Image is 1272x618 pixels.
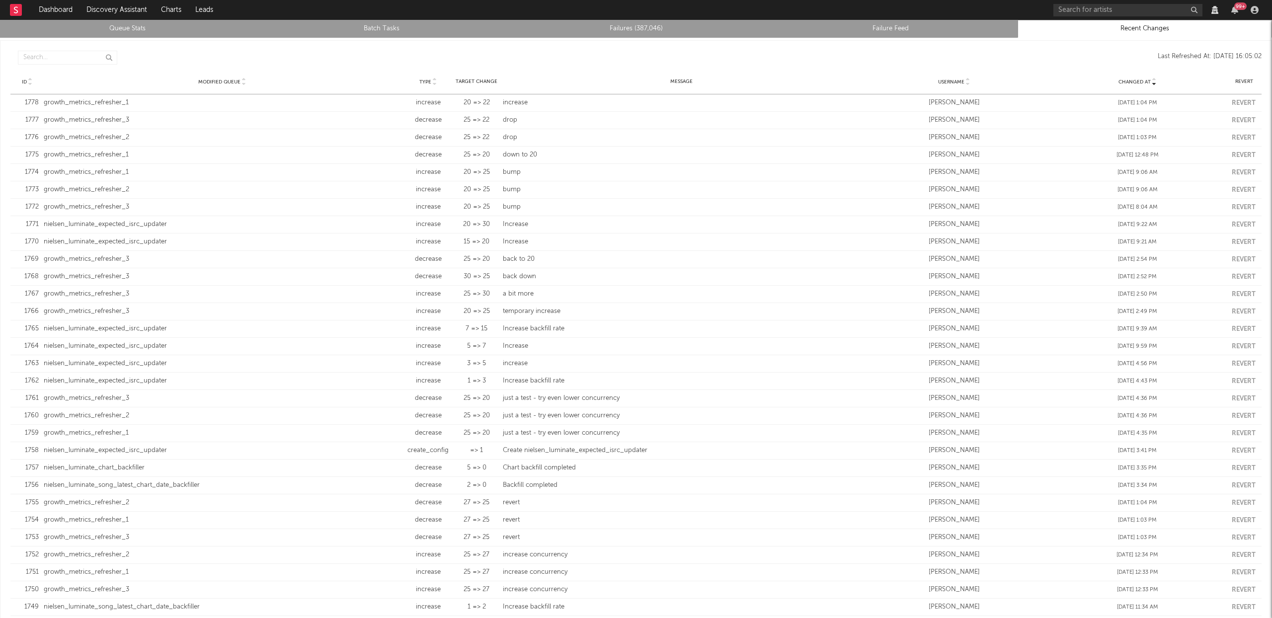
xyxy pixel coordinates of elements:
[769,23,1012,35] a: Failure Feed
[15,272,39,282] div: 1768
[456,463,498,473] div: 5 => 0
[406,446,451,456] div: create_config
[938,79,964,85] span: Username
[15,237,39,247] div: 1770
[865,237,1043,247] div: [PERSON_NAME]
[1048,238,1227,246] div: [DATE] 9:21 AM
[44,567,401,577] div: growth_metrics_refresher_1
[406,98,451,108] div: increase
[44,115,401,125] div: growth_metrics_refresher_3
[456,202,498,212] div: 20 => 25
[406,428,451,438] div: decrease
[503,185,860,195] div: bump
[456,237,498,247] div: 15 => 20
[406,307,451,316] div: increase
[1048,360,1227,368] div: [DATE] 4:56 PM
[406,272,451,282] div: decrease
[456,167,498,177] div: 20 => 25
[406,167,451,177] div: increase
[456,289,498,299] div: 25 => 30
[1048,464,1227,472] div: [DATE] 3:35 PM
[15,498,39,508] div: 1755
[865,115,1043,125] div: [PERSON_NAME]
[1048,499,1227,507] div: [DATE] 1:04 PM
[406,185,451,195] div: increase
[1048,325,1227,333] div: [DATE] 9:39 AM
[406,376,451,386] div: increase
[1232,395,1256,402] button: Revert
[503,585,860,595] div: increase concurrency
[456,98,498,108] div: 20 => 22
[406,533,451,542] div: decrease
[406,515,451,525] div: decrease
[1232,187,1256,193] button: Revert
[1048,412,1227,420] div: [DATE] 4:36 PM
[406,254,451,264] div: decrease
[503,237,860,247] div: Increase
[1232,204,1256,211] button: Revert
[1048,586,1227,594] div: [DATE] 12:33 PM
[15,202,39,212] div: 1772
[1232,309,1256,315] button: Revert
[456,254,498,264] div: 25 => 20
[1232,378,1256,385] button: Revert
[44,498,401,508] div: growth_metrics_refresher_2
[503,254,860,264] div: back to 20
[865,202,1043,212] div: [PERSON_NAME]
[1232,222,1256,228] button: Revert
[44,480,401,490] div: nielsen_luminate_song_latest_chart_date_backfiller
[15,480,39,490] div: 1756
[406,585,451,595] div: increase
[1048,481,1227,490] div: [DATE] 3:34 PM
[260,23,503,35] a: Batch Tasks
[456,115,498,125] div: 25 => 22
[18,51,117,65] input: Search...
[1048,273,1227,281] div: [DATE] 2:52 PM
[406,341,451,351] div: increase
[1232,361,1256,367] button: Revert
[865,341,1043,351] div: [PERSON_NAME]
[406,220,451,230] div: increase
[44,272,401,282] div: growth_metrics_refresher_3
[44,446,401,456] div: nielsen_luminate_expected_isrc_updater
[15,289,39,299] div: 1767
[44,515,401,525] div: growth_metrics_refresher_1
[44,341,401,351] div: nielsen_luminate_expected_isrc_updater
[1232,569,1256,576] button: Revert
[503,550,860,560] div: increase concurrency
[1048,168,1227,177] div: [DATE] 9:06 AM
[1048,116,1227,125] div: [DATE] 1:04 PM
[15,376,39,386] div: 1762
[456,185,498,195] div: 20 => 25
[15,446,39,456] div: 1758
[514,23,758,35] a: Failures (387,046)
[503,428,860,438] div: just a test - try even lower concurrency
[865,376,1043,386] div: [PERSON_NAME]
[456,480,498,490] div: 2 => 0
[5,23,249,35] a: Queue Stats
[456,272,498,282] div: 30 => 25
[456,515,498,525] div: 27 => 25
[1232,291,1256,298] button: Revert
[456,324,498,334] div: 7 => 15
[503,515,860,525] div: revert
[198,79,240,85] span: Modified Queue
[44,359,401,369] div: nielsen_luminate_expected_isrc_updater
[865,585,1043,595] div: [PERSON_NAME]
[456,585,498,595] div: 25 => 27
[1048,186,1227,194] div: [DATE] 9:06 AM
[865,498,1043,508] div: [PERSON_NAME]
[15,98,39,108] div: 1778
[865,550,1043,560] div: [PERSON_NAME]
[406,393,451,403] div: decrease
[44,254,401,264] div: growth_metrics_refresher_3
[44,289,401,299] div: growth_metrics_refresher_3
[1232,587,1256,593] button: Revert
[15,393,39,403] div: 1761
[1048,516,1227,525] div: [DATE] 1:03 PM
[1232,326,1256,332] button: Revert
[1232,239,1256,245] button: Revert
[44,602,401,612] div: nielsen_luminate_song_latest_chart_date_backfiller
[503,533,860,542] div: revert
[44,533,401,542] div: growth_metrics_refresher_3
